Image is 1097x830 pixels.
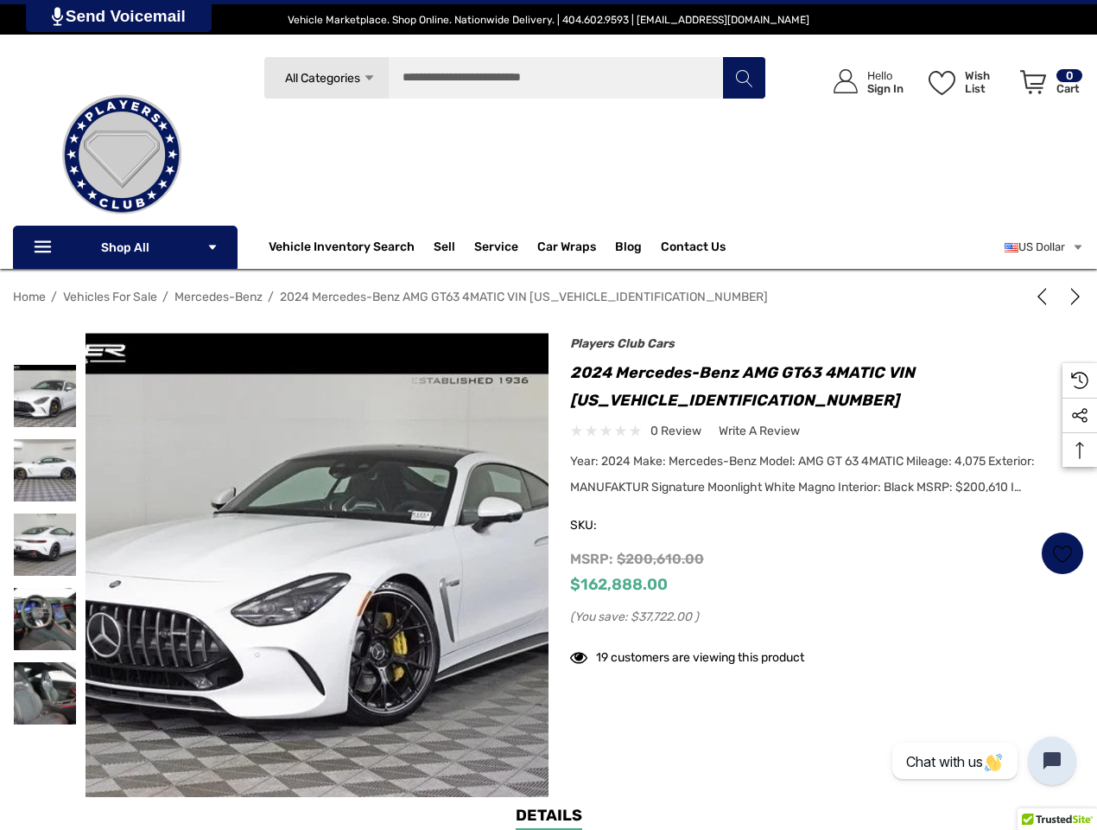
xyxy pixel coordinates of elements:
[719,424,800,439] span: Write a Review
[537,239,596,259] span: Car Wraps
[1041,532,1084,575] a: Wish List
[1060,288,1084,305] a: Next
[617,551,704,567] span: $200,610.00
[280,290,768,304] a: 2024 Mercedes-Benz AMG GT63 4MATIC VIN [US_VEHICLE_IDENTIFICATION_NUMBER]
[174,290,263,304] a: Mercedes-Benz
[434,230,474,265] a: Sell
[615,239,642,259] a: Blog
[13,226,238,269] p: Shop All
[814,52,912,112] a: Sign in
[661,239,726,259] a: Contact Us
[650,420,701,442] span: 0 review
[288,14,809,26] span: Vehicle Marketplace. Shop Online. Nationwide Delivery. | 404.602.9593 | [EMAIL_ADDRESS][DOMAIN_NAME]
[13,290,46,304] a: Home
[269,239,415,259] a: Vehicle Inventory Search
[719,420,800,442] a: Write a Review
[1071,407,1088,425] svg: Social Media
[1056,69,1082,82] p: 0
[206,241,219,253] svg: Icon Arrow Down
[14,662,76,725] img: For Sale: 2024 Mercedes-Benz AMG GT63 4MATIC VIN W1KRJ7JB5RF001108
[285,71,360,86] span: All Categories
[1005,230,1084,265] a: USD
[1071,372,1088,389] svg: Recently Viewed
[14,365,76,427] img: For Sale: 2024 Mercedes-Benz AMG GT63 4MATIC VIN W1KRJ7JB5RF001108
[965,69,1011,95] p: Wish List
[1020,70,1046,94] svg: Review Your Cart
[63,290,157,304] a: Vehicles For Sale
[867,69,904,82] p: Hello
[1012,52,1084,119] a: Cart with 0 items
[867,82,904,95] p: Sign In
[32,238,58,258] svg: Icon Line
[35,68,208,241] img: Players Club | Cars For Sale
[570,610,628,624] span: (You save:
[434,239,455,259] span: Sell
[14,439,76,501] img: For Sale: 2024 Mercedes-Benz AMG GT63 4MATIC VIN W1KRJ7JB5RF001108
[1033,288,1057,305] a: Previous
[1062,442,1097,459] svg: Top
[570,514,656,538] span: SKU:
[1056,82,1082,95] p: Cart
[570,336,675,351] a: Players Club Cars
[263,56,389,99] a: All Categories Icon Arrow Down Icon Arrow Up
[929,71,955,95] svg: Wish List
[14,588,76,650] img: For Sale: 2024 Mercedes-Benz AMG GT63 4MATIC VIN W1KRJ7JB5RF001108
[363,72,376,85] svg: Icon Arrow Down
[570,642,804,668] div: 19 customers are viewing this product
[834,69,858,93] svg: Icon User Account
[921,52,1012,112] a: Wish List Wish List
[570,551,613,567] span: MSRP:
[474,239,518,259] a: Service
[570,359,1084,414] h1: 2024 Mercedes-Benz AMG GT63 4MATIC VIN [US_VEHICLE_IDENTIFICATION_NUMBER]
[1053,544,1073,564] svg: Wish List
[722,56,765,99] button: Search
[13,282,1084,312] nav: Breadcrumb
[694,610,699,624] span: )
[631,610,692,624] span: $37,722.00
[570,454,1035,495] span: Year: 2024 Make: Mercedes-Benz Model: AMG GT 63 4MATIC Mileage: 4,075 Exterior: MANUFAKTUR Signat...
[14,514,76,576] img: For Sale: 2024 Mercedes-Benz AMG GT63 4MATIC VIN W1KRJ7JB5RF001108
[52,7,63,26] img: PjwhLS0gR2VuZXJhdG9yOiBHcmF2aXQuaW8gLS0+PHN2ZyB4bWxucz0iaHR0cDovL3d3dy53My5vcmcvMjAwMC9zdmciIHhtb...
[537,230,615,265] a: Car Wraps
[570,575,668,594] span: $162,888.00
